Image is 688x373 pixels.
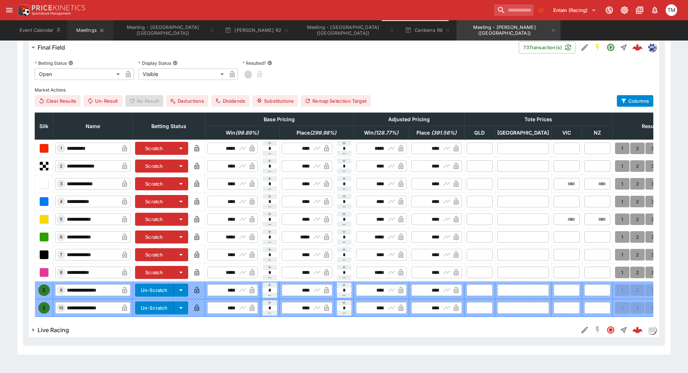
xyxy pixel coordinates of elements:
[630,40,645,55] a: a09660d0-0c7e-4f3c-9ba9-b8481c4f11c9
[630,249,645,260] button: 2
[617,41,630,54] button: Straight
[431,130,456,136] em: ( 391.56 %)
[648,43,656,51] img: grnz
[519,41,575,54] button: 73Transaction(s)
[301,95,371,107] button: Remap Selection Target
[67,20,113,41] button: Meetings
[578,41,591,54] button: Edit Detail
[495,126,551,140] th: [GEOGRAPHIC_DATA]
[135,248,174,261] button: Scratch
[374,130,398,136] em: ( 128.77 %)
[173,60,178,65] button: Display Status
[630,196,645,207] button: 2
[603,4,616,17] button: Connected to PK
[606,43,615,52] svg: Open
[205,113,354,126] th: Base Pricing
[632,325,642,335] img: logo-cerberus--red.svg
[35,68,122,80] div: Open
[645,196,660,207] button: 3
[615,213,629,225] button: 1
[38,326,69,334] h6: Live Racing
[645,160,660,172] button: 3
[615,267,629,278] button: 1
[279,126,354,140] th: Place
[35,95,81,107] button: Clear Results
[617,323,630,336] button: Straight
[630,231,645,243] button: 2
[354,126,409,140] th: Win
[666,4,677,16] div: Tristan Matheson
[59,164,64,169] span: 2
[242,60,266,66] p: Resulted?
[59,252,64,257] span: 7
[617,95,653,107] button: Columns
[648,43,656,52] div: grnz
[135,230,174,243] button: Scratch
[38,302,50,314] div: E
[59,234,64,240] span: 6
[582,126,613,140] th: NZ
[135,284,174,297] button: Un-Scratch
[632,42,642,52] img: logo-cerberus--red.svg
[135,301,174,314] button: Un-Scratch
[211,95,250,107] button: Dividends
[32,5,85,10] img: PriceKinetics
[615,249,629,260] button: 1
[59,270,64,275] span: 8
[535,4,547,16] button: No Bookmarks
[604,323,617,336] button: Closed
[630,267,645,278] button: 2
[645,213,660,225] button: 3
[464,126,495,140] th: QLD
[133,113,205,140] th: Betting Status
[578,323,591,336] button: Edit Detail
[615,231,629,243] button: 1
[551,126,582,140] th: VIC
[615,143,629,154] button: 1
[615,196,629,207] button: 1
[354,113,464,126] th: Adjusted Pricing
[464,113,613,126] th: Tote Prices
[645,178,660,190] button: 3
[29,40,659,55] button: Final Field73Transaction(s)Edit DetailSGM EnabledOpenStraighta09660d0-0c7e-4f3c-9ba9-b8481c4f11c9...
[35,84,653,95] label: Market Actions
[648,326,656,334] div: liveracing
[38,284,50,296] div: E
[252,95,298,107] button: Substitutions
[59,288,64,293] span: 9
[645,231,660,243] button: 3
[59,146,64,151] span: 1
[135,142,174,155] button: Scratch
[591,323,604,336] button: SGM Disabled
[648,4,661,17] button: Notifications
[35,60,67,66] p: Betting Status
[663,2,679,18] button: Tristan Matheson
[57,305,65,310] span: 10
[53,113,133,140] th: Name
[68,60,73,65] button: Betting Status
[310,130,336,136] em: ( 299.98 %)
[135,195,174,208] button: Scratch
[549,4,601,16] button: Select Tenant
[16,3,30,17] img: PriceKinetics Logo
[267,60,272,65] button: Resulted?
[401,20,455,41] button: Canberra R6
[645,249,660,260] button: 3
[138,60,171,66] p: Display Status
[166,95,208,107] button: Deductions
[32,12,71,15] img: Sportsbook Management
[135,213,174,226] button: Scratch
[630,178,645,190] button: 2
[38,44,65,51] h6: Final Field
[135,177,174,190] button: Scratch
[648,326,656,334] img: liveracing
[115,20,219,41] button: Meeting - Addington (NZ)
[494,4,534,16] input: search
[138,68,226,80] div: Visible
[135,266,174,279] button: Scratch
[618,4,631,17] button: Toggle light/dark mode
[59,199,64,204] span: 4
[3,4,16,17] button: open drawer
[220,20,294,41] button: [PERSON_NAME] R2
[632,325,642,335] div: e048dbc3-1d1b-41c7-9731-8862645255e1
